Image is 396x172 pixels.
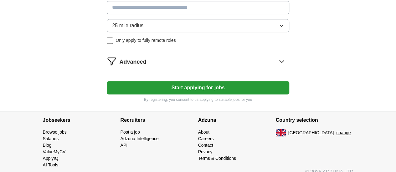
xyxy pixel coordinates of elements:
[43,130,67,135] a: Browse jobs
[121,143,128,148] a: API
[107,37,113,44] input: Only apply to fully remote roles
[116,37,176,44] span: Only apply to fully remote roles
[276,111,353,129] h4: Country selection
[43,156,59,161] a: ApplyIQ
[43,136,59,141] a: Salaries
[121,130,140,135] a: Post a job
[43,149,66,154] a: ValueMyCV
[107,19,289,32] button: 25 mile radius
[198,149,213,154] a: Privacy
[198,143,213,148] a: Contact
[198,136,214,141] a: Careers
[121,136,159,141] a: Adzuna Intelligence
[119,58,146,66] span: Advanced
[107,97,289,102] p: By registering, you consent to us applying to suitable jobs for you
[112,22,143,29] span: 25 mile radius
[107,56,117,66] img: filter
[107,81,289,94] button: Start applying for jobs
[43,162,59,167] a: AI Tools
[198,156,236,161] a: Terms & Conditions
[198,130,210,135] a: About
[276,129,286,136] img: UK flag
[43,143,52,148] a: Blog
[336,130,351,136] button: change
[288,130,334,136] span: [GEOGRAPHIC_DATA]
